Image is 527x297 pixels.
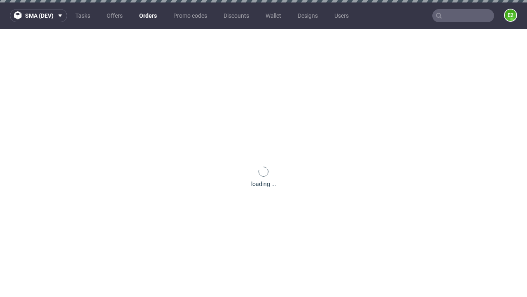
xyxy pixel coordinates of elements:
a: Tasks [70,9,95,22]
a: Discounts [219,9,254,22]
a: Promo codes [168,9,212,22]
span: sma (dev) [25,13,54,19]
a: Offers [102,9,128,22]
button: sma (dev) [10,9,67,22]
figcaption: e2 [505,9,516,21]
a: Users [329,9,354,22]
div: loading ... [251,180,276,188]
a: Orders [134,9,162,22]
a: Designs [293,9,323,22]
a: Wallet [261,9,286,22]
